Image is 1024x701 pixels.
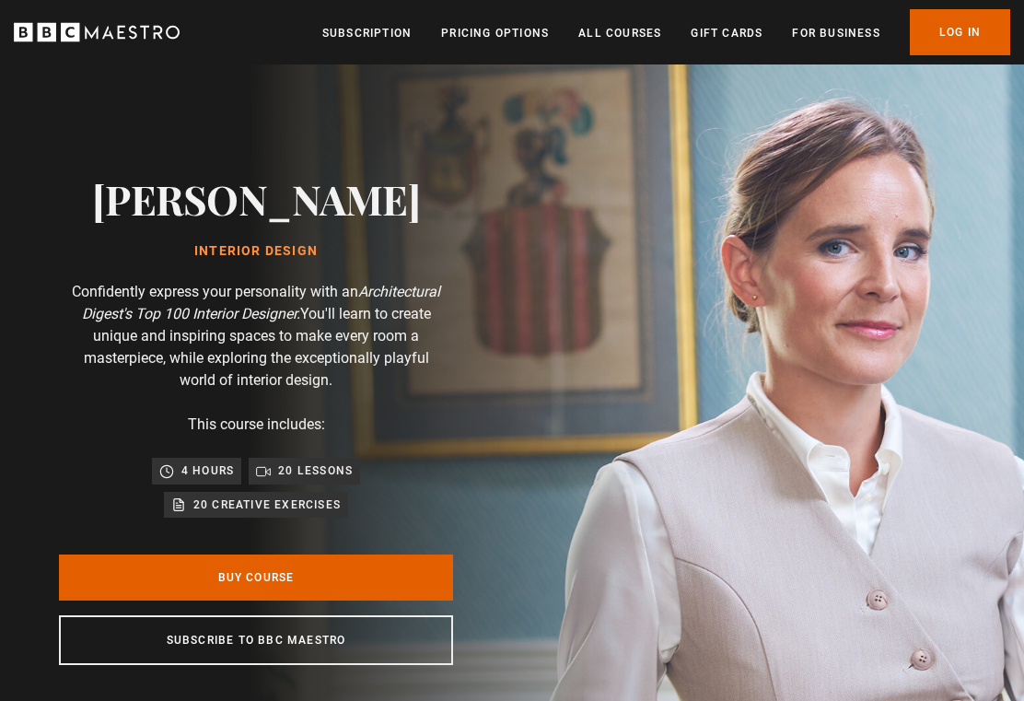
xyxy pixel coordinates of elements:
[322,9,1010,55] nav: Primary
[278,461,353,480] p: 20 lessons
[92,175,421,222] h2: [PERSON_NAME]
[92,244,421,259] h1: Interior Design
[193,496,341,514] p: 20 creative exercises
[188,414,325,436] p: This course includes:
[910,9,1010,55] a: Log In
[59,615,453,665] a: Subscribe to BBC Maestro
[578,24,661,42] a: All Courses
[181,461,234,480] p: 4 hours
[322,24,412,42] a: Subscription
[792,24,879,42] a: For business
[59,555,453,601] a: Buy Course
[441,24,549,42] a: Pricing Options
[72,281,440,391] p: Confidently express your personality with an You'll learn to create unique and inspiring spaces t...
[14,18,180,46] svg: BBC Maestro
[691,24,762,42] a: Gift Cards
